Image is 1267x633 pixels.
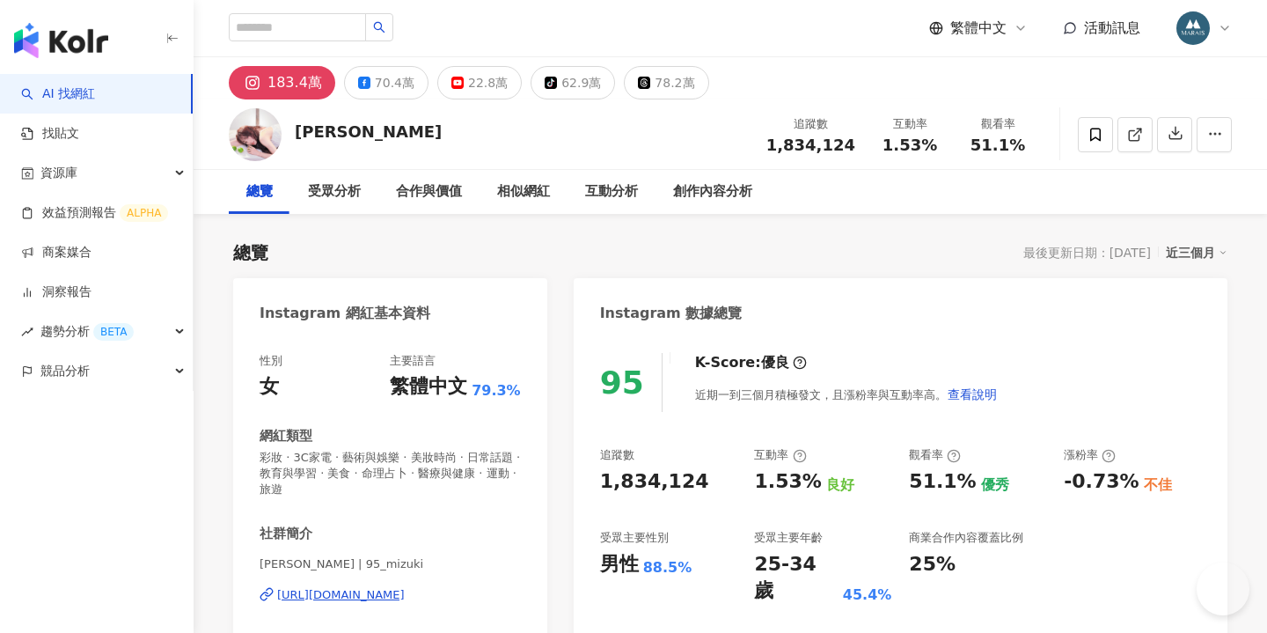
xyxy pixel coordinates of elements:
div: 合作與價值 [396,181,462,202]
div: 62.9萬 [561,70,601,95]
div: 45.4% [843,585,892,605]
div: 受眾主要性別 [600,530,669,546]
div: 受眾分析 [308,181,361,202]
div: 互動率 [876,115,943,133]
span: rise [21,326,33,338]
div: 良好 [826,475,854,495]
div: 社群簡介 [260,525,312,543]
span: 79.3% [472,381,521,401]
a: 找貼文 [21,125,79,143]
div: 近期一到三個月積極發文，且漲粉率與互動率高。 [695,377,998,412]
div: Instagram 網紅基本資料 [260,304,430,323]
span: 1.53% [883,136,937,154]
div: 追蹤數 [600,447,634,463]
span: search [373,21,385,33]
div: 78.2萬 [655,70,694,95]
button: 22.8萬 [437,66,522,99]
div: 互動率 [754,447,806,463]
div: 183.4萬 [267,70,322,95]
span: 繁體中文 [950,18,1007,38]
div: 繁體中文 [390,373,467,401]
span: 1,834,124 [766,136,855,154]
div: 相似網紅 [497,181,550,202]
span: 彩妝 · 3C家電 · 藝術與娛樂 · 美妝時尚 · 日常話題 · 教育與學習 · 美食 · 命理占卜 · 醫療與健康 · 運動 · 旅遊 [260,450,521,498]
div: 總覽 [233,240,268,265]
img: KOL Avatar [229,108,282,161]
div: 男性 [600,551,639,578]
button: 183.4萬 [229,66,335,99]
div: 主要語言 [390,353,436,369]
div: 觀看率 [964,115,1031,133]
div: 優良 [761,353,789,372]
div: 追蹤數 [766,115,855,133]
div: 總覽 [246,181,273,202]
div: 網紅類型 [260,427,312,445]
img: 358735463_652854033541749_1509380869568117342_n.jpg [1176,11,1210,45]
a: 商案媒合 [21,244,92,261]
button: 78.2萬 [624,66,708,99]
div: 不佳 [1144,475,1172,495]
div: 70.4萬 [375,70,414,95]
div: 1,834,124 [600,468,709,496]
div: 95 [600,364,644,401]
div: [PERSON_NAME] [295,121,442,143]
a: searchAI 找網紅 [21,85,95,103]
span: 競品分析 [40,351,90,391]
span: 資源庫 [40,153,77,193]
div: 商業合作內容覆蓋比例 [909,530,1023,546]
div: 性別 [260,353,282,369]
a: 效益預測報告ALPHA [21,204,168,222]
span: 查看說明 [948,387,997,401]
button: 查看說明 [947,377,998,412]
div: 25% [909,551,956,578]
div: 漲粉率 [1064,447,1116,463]
span: 51.1% [970,136,1025,154]
div: 優秀 [981,475,1009,495]
div: Instagram 數據總覽 [600,304,743,323]
div: 女 [260,373,279,401]
a: 洞察報告 [21,283,92,301]
div: 22.8萬 [468,70,508,95]
div: 51.1% [909,468,976,496]
div: BETA [93,323,134,341]
button: 70.4萬 [344,66,428,99]
div: [URL][DOMAIN_NAME] [277,587,405,603]
div: 1.53% [754,468,821,496]
div: 88.5% [643,558,692,578]
div: 互動分析 [585,181,638,202]
div: 最後更新日期：[DATE] [1023,246,1151,260]
div: -0.73% [1064,468,1139,496]
div: 25-34 歲 [754,551,838,606]
span: [PERSON_NAME] | 95_mizuki [260,556,521,572]
div: 受眾主要年齡 [754,530,823,546]
div: 創作內容分析 [673,181,752,202]
a: [URL][DOMAIN_NAME] [260,587,521,603]
span: 趨勢分析 [40,312,134,351]
iframe: Help Scout Beacon - Open [1197,563,1249,615]
div: K-Score : [695,353,807,372]
span: 活動訊息 [1084,19,1140,36]
div: 觀看率 [909,447,961,463]
div: 近三個月 [1166,241,1227,264]
button: 62.9萬 [531,66,615,99]
img: logo [14,23,108,58]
